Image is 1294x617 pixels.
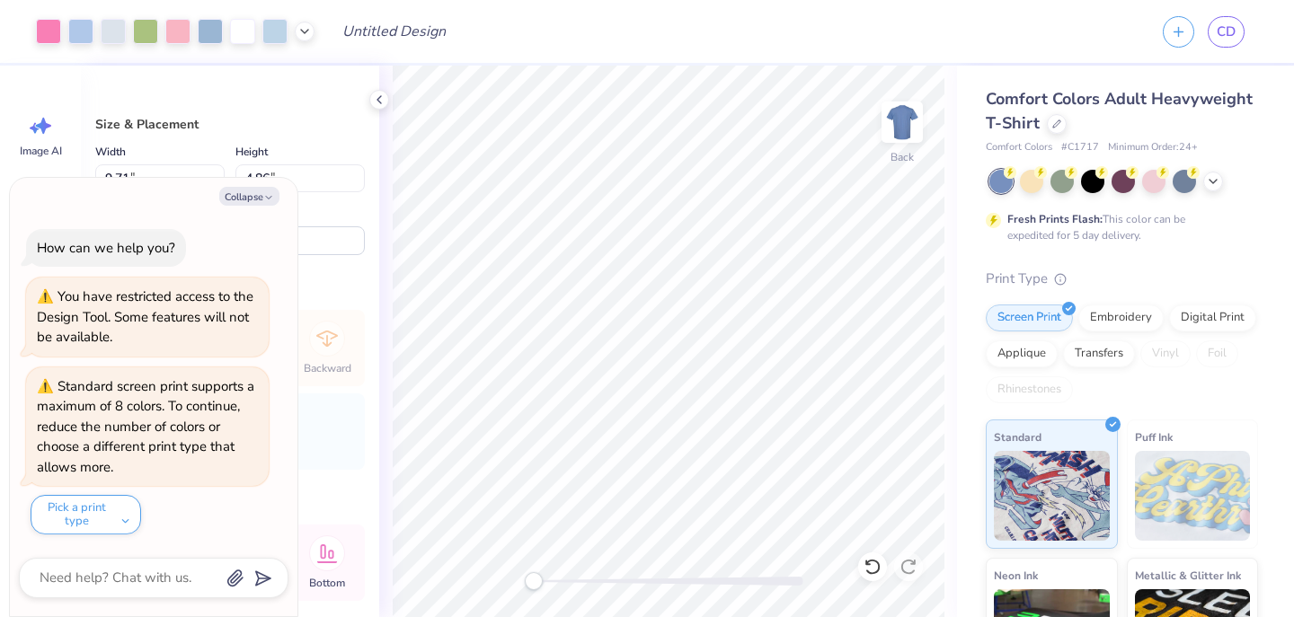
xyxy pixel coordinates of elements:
[1135,427,1173,446] span: Puff Ink
[1063,340,1135,367] div: Transfers
[219,187,279,206] button: Collapse
[986,340,1058,367] div: Applique
[37,239,175,257] div: How can we help you?
[994,451,1110,541] img: Standard
[525,572,543,590] div: Accessibility label
[1208,16,1245,48] a: CD
[31,495,141,534] button: Pick a print type
[986,140,1052,155] span: Comfort Colors
[986,88,1253,134] span: Comfort Colors Adult Heavyweight T-Shirt
[328,13,460,49] input: Untitled Design
[37,287,253,346] div: You have restricted access to the Design Tool. Some features will not be available.
[95,115,365,134] div: Size & Placement
[1108,140,1198,155] span: Minimum Order: 24 +
[986,376,1073,403] div: Rhinestones
[1007,211,1228,243] div: This color can be expedited for 5 day delivery.
[986,269,1258,289] div: Print Type
[1140,340,1191,367] div: Vinyl
[1169,304,1256,331] div: Digital Print
[20,144,62,158] span: Image AI
[309,576,345,590] span: Bottom
[994,566,1038,585] span: Neon Ink
[884,104,920,140] img: Back
[1135,566,1241,585] span: Metallic & Glitter Ink
[235,141,268,163] label: Height
[994,427,1041,446] span: Standard
[37,377,254,476] div: Standard screen print supports a maximum of 8 colors. To continue, reduce the number of colors or...
[986,304,1073,331] div: Screen Print
[1061,140,1099,155] span: # C1717
[1196,340,1238,367] div: Foil
[891,149,914,165] div: Back
[1135,451,1251,541] img: Puff Ink
[95,141,126,163] label: Width
[1217,22,1236,42] span: CD
[1007,212,1103,226] strong: Fresh Prints Flash:
[1078,304,1164,331] div: Embroidery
